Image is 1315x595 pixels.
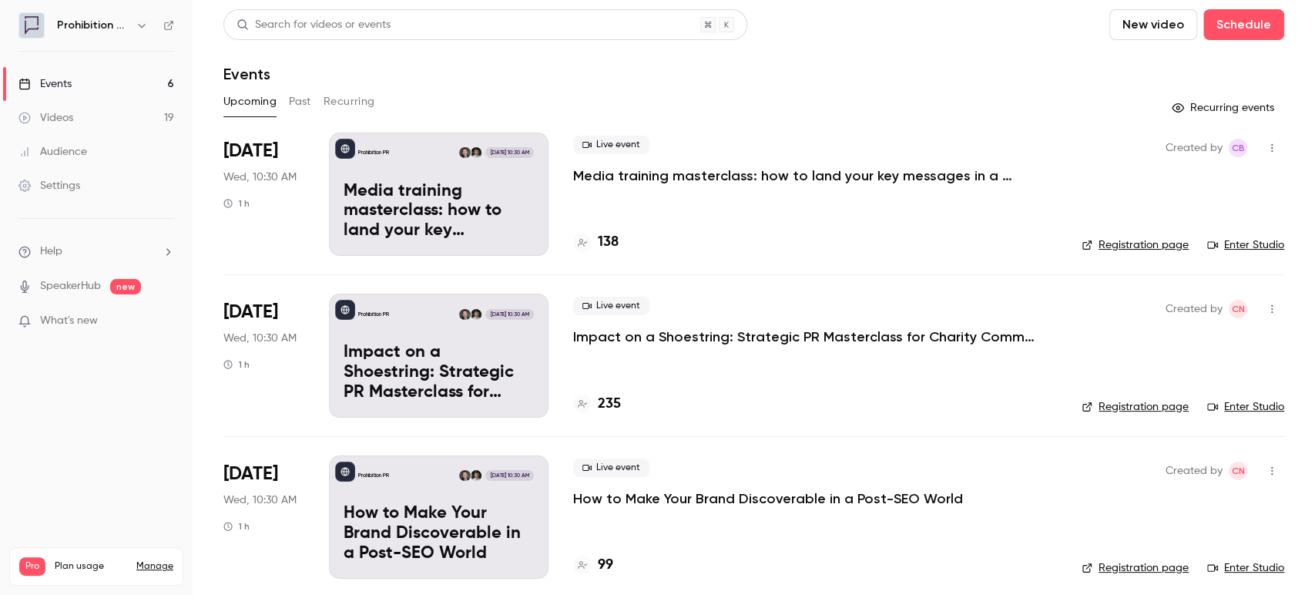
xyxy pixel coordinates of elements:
[223,492,297,508] span: Wed, 10:30 AM
[223,139,278,163] span: [DATE]
[1166,300,1223,318] span: Created by
[358,311,389,318] p: Prohibition PR
[18,144,87,160] div: Audience
[1166,462,1223,480] span: Created by
[136,560,173,573] a: Manage
[573,459,649,477] span: Live event
[1203,9,1284,40] button: Schedule
[1229,462,1247,480] span: Chris Norton
[18,110,73,126] div: Videos
[573,555,613,576] a: 99
[485,470,533,481] span: [DATE] 10:30 AM
[40,313,98,329] span: What's new
[18,76,72,92] div: Events
[1229,139,1247,157] span: Claire Beaumont
[55,560,127,573] span: Plan usage
[223,197,250,210] div: 1 h
[1082,237,1189,253] a: Registration page
[459,470,470,481] img: Chris Norton
[223,331,297,346] span: Wed, 10:30 AM
[573,166,1035,185] a: Media training masterclass: how to land your key messages in a digital-first world
[223,455,304,579] div: Nov 5 Wed, 10:30 AM (Europe/London)
[223,520,250,533] div: 1 h
[1232,139,1245,157] span: CB
[324,89,375,114] button: Recurring
[223,89,277,114] button: Upcoming
[1166,139,1223,157] span: Created by
[471,470,481,481] img: Will Ockenden
[485,309,533,320] span: [DATE] 10:30 AM
[236,17,391,33] div: Search for videos or events
[573,136,649,154] span: Live event
[40,244,62,260] span: Help
[156,314,174,328] iframe: Noticeable Trigger
[1207,399,1284,415] a: Enter Studio
[1165,96,1284,120] button: Recurring events
[598,394,621,415] h4: 235
[40,278,101,294] a: SpeakerHub
[459,309,470,320] img: Chris Norton
[1232,300,1245,318] span: CN
[329,294,548,417] a: Impact on a Shoestring: Strategic PR Masterclass for Charity Comms TeamsProhibition PRWill Ockend...
[223,133,304,256] div: Oct 8 Wed, 10:30 AM (Europe/London)
[1082,399,1189,415] a: Registration page
[1229,300,1247,318] span: Chris Norton
[573,232,619,253] a: 138
[223,358,250,371] div: 1 h
[485,147,533,158] span: [DATE] 10:30 AM
[598,555,613,576] h4: 99
[289,89,311,114] button: Past
[19,557,45,576] span: Pro
[598,232,619,253] h4: 138
[573,394,621,415] a: 235
[344,504,534,563] p: How to Make Your Brand Discoverable in a Post-SEO World
[1207,560,1284,576] a: Enter Studio
[223,294,304,417] div: Oct 15 Wed, 10:30 AM (Europe/London)
[1232,462,1245,480] span: CN
[573,328,1035,346] a: Impact on a Shoestring: Strategic PR Masterclass for Charity Comms Teams
[471,147,481,158] img: Will Ockenden
[18,244,174,260] li: help-dropdown-opener
[223,170,297,185] span: Wed, 10:30 AM
[18,178,80,193] div: Settings
[19,13,44,38] img: Prohibition PR
[358,472,389,479] p: Prohibition PR
[110,279,141,294] span: new
[329,133,548,256] a: Media training masterclass: how to land your key messages in a digital-first worldProhibition PRW...
[573,297,649,315] span: Live event
[459,147,470,158] img: Chris Norton
[344,182,534,241] p: Media training masterclass: how to land your key messages in a digital-first world
[344,343,534,402] p: Impact on a Shoestring: Strategic PR Masterclass for Charity Comms Teams
[1109,9,1197,40] button: New video
[471,309,481,320] img: Will Ockenden
[57,18,129,33] h6: Prohibition PR
[223,462,278,486] span: [DATE]
[1207,237,1284,253] a: Enter Studio
[1082,560,1189,576] a: Registration page
[358,149,389,156] p: Prohibition PR
[223,300,278,324] span: [DATE]
[223,65,270,83] h1: Events
[329,455,548,579] a: How to Make Your Brand Discoverable in a Post-SEO WorldProhibition PRWill OckendenChris Norton[DA...
[573,489,963,508] a: How to Make Your Brand Discoverable in a Post-SEO World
